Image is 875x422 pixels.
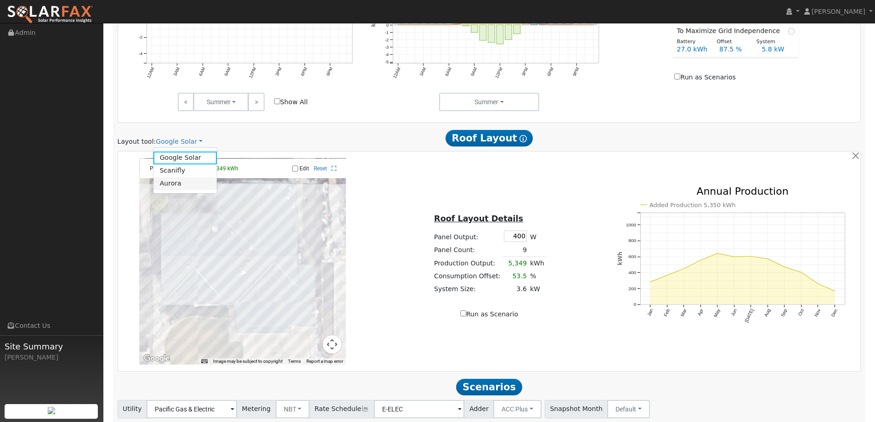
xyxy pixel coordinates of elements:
img: SolarFax [7,5,93,24]
button: Default [607,400,650,418]
label: Run as Scenarios [674,73,735,82]
td: 53.5 [502,270,528,283]
circle: onclick="" [397,24,399,26]
div: 5.8 kW [757,45,799,54]
rect: onclick="" [488,25,495,42]
circle: onclick="" [431,24,433,26]
a: Reset [314,165,327,172]
button: ACC Plus [493,400,542,418]
input: Run as Scenarios [674,73,680,79]
text: May [713,308,721,318]
text: 6AM [444,66,452,77]
text: Sep [780,308,788,318]
text: Oct [797,308,805,317]
text: Mar [679,308,688,317]
text: 12AM [392,66,402,79]
div: 87.5 % [714,45,756,54]
a: Report a map error [306,359,343,364]
circle: onclick="" [816,282,820,286]
td: 9 [502,243,528,257]
text: 9PM [572,66,580,77]
td: % [528,270,546,283]
text: Jun [730,308,738,317]
text: -1 [385,29,389,34]
rect: onclick="" [522,22,529,25]
span: Layout tool: [118,138,156,145]
circle: onclick="" [576,24,577,26]
text: 3AM [418,66,427,77]
rect: onclick="" [480,25,486,40]
text: Feb [663,308,671,318]
td: Panel Output: [433,229,502,243]
circle: onclick="" [682,267,686,270]
text: Annual Production [696,186,788,197]
text: Nov [813,308,821,318]
text: 6PM [300,66,308,77]
circle: onclick="" [749,254,753,258]
rect: onclick="" [471,25,478,33]
td: Production Output: [433,257,502,270]
text: 9PM [325,66,333,77]
circle: onclick="" [665,274,669,277]
circle: onclick="" [457,23,458,25]
circle: onclick="" [550,24,552,26]
rect: onclick="" [505,25,512,39]
text: 3PM [274,66,282,77]
span: Panels: [150,165,168,172]
circle: onclick="" [414,24,416,26]
text: 6PM [546,66,554,77]
rect: onclick="" [590,12,597,24]
span: [PERSON_NAME] [812,8,865,15]
a: Scanifly [153,164,217,177]
button: Map camera controls [323,335,341,354]
text: 3AM [172,66,181,77]
circle: onclick="" [783,265,786,269]
rect: onclick="" [497,25,503,44]
span: Site Summary [5,340,98,353]
a: Aurora [153,177,217,190]
text: 3PM [521,66,529,77]
circle: onclick="" [423,24,424,26]
td: System Size: [433,283,502,296]
a: < [178,93,194,111]
text: [DATE] [744,308,755,323]
span: Rate Schedule [309,400,374,418]
text: -2 [385,37,389,42]
input: Select a Rate Schedule [374,400,464,418]
td: W [528,229,546,243]
a: Terms (opens in new tab) [288,359,301,364]
i: Show Help [519,135,527,142]
rect: onclick="" [395,13,401,24]
circle: onclick="" [406,24,407,26]
text: 9AM [223,66,231,77]
div: [PERSON_NAME] [5,353,98,362]
div: Battery [672,38,712,46]
circle: onclick="" [567,24,569,26]
text: -5 [385,59,389,64]
text: 1000 [626,222,637,227]
text: 0 [386,22,389,27]
button: Summer [439,93,540,111]
td: Consumption Offset: [433,270,502,283]
input: Select a Utility [147,400,237,418]
label: Run as Scenario [460,309,518,319]
span: Scenarios [456,379,522,395]
span: Utility [118,400,147,418]
rect: onclick="" [531,11,537,25]
text: 600 [628,254,636,259]
button: NBT [276,400,310,418]
circle: onclick="" [593,24,594,26]
img: Google [141,353,172,365]
text: Added Production 5,350 kWh [649,202,736,208]
td: Panel Count: [433,243,502,257]
a: > [248,93,264,111]
circle: onclick="" [542,23,543,25]
text: -2 [138,34,142,39]
text: kWh [617,252,623,265]
rect: onclick="" [514,25,520,34]
button: Keyboard shortcuts [201,358,208,365]
td: kW [528,283,546,296]
label: Show All [274,97,308,107]
rect: onclick="" [463,25,469,26]
span: Metering [237,400,276,418]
